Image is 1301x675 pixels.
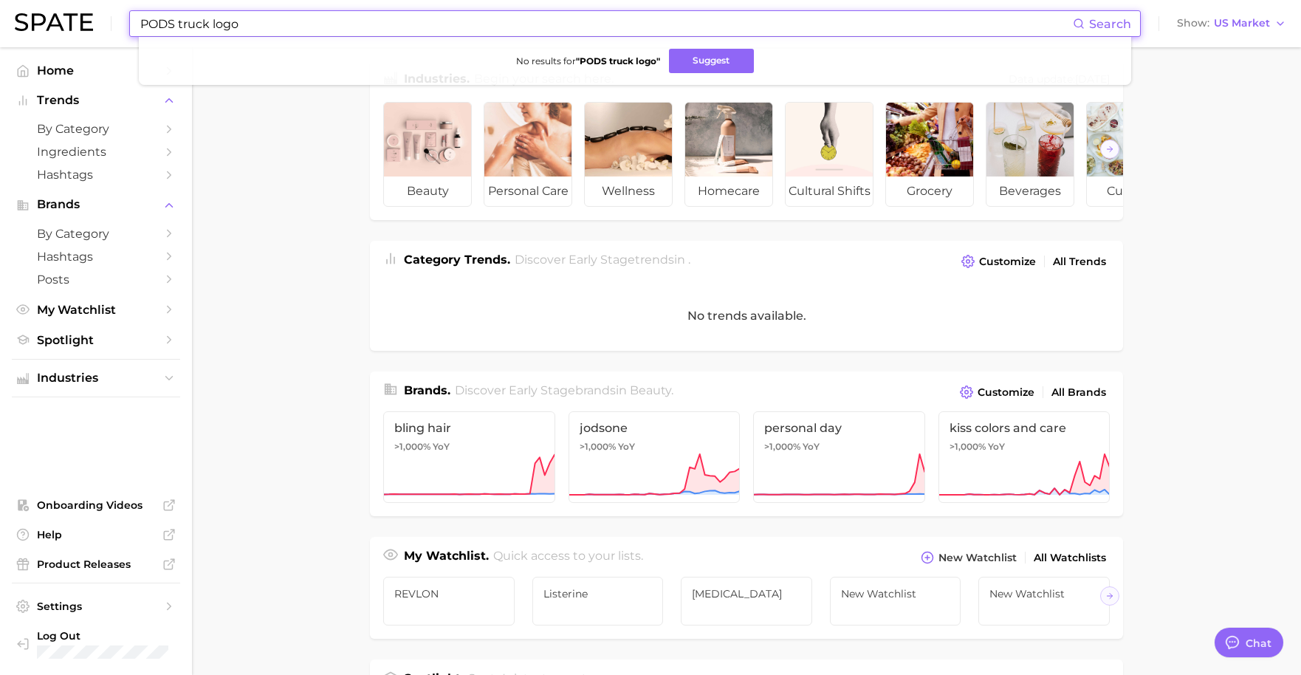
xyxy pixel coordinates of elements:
span: by Category [37,122,155,136]
a: culinary [1086,102,1175,207]
span: kiss colors and care [950,421,1099,435]
button: New Watchlist [917,547,1020,568]
span: Customize [978,386,1034,399]
span: Search [1089,17,1131,31]
span: Onboarding Videos [37,498,155,512]
span: >1,000% [950,441,986,452]
button: Brands [12,193,180,216]
a: All Trends [1049,252,1110,272]
a: bling hair>1,000% YoY [383,411,555,503]
span: YoY [433,441,450,453]
button: ShowUS Market [1173,14,1290,33]
button: Scroll Right [1100,586,1119,606]
span: Industries [37,371,155,385]
a: Log out. Currently logged in with e-mail lhighfill@hunterpr.com. [12,625,180,663]
a: Spotlight [12,329,180,352]
a: New Watchlist [978,577,1110,626]
a: Home [12,59,180,82]
span: personal day [764,421,914,435]
span: New Watchlist [938,552,1017,564]
a: wellness [584,102,673,207]
span: Customize [979,256,1036,268]
span: YoY [988,441,1005,453]
span: personal care [484,177,571,206]
span: REVLON [394,588,504,600]
span: >1,000% [764,441,800,452]
span: wellness [585,177,672,206]
a: beauty [383,102,472,207]
a: by Category [12,222,180,245]
span: YoY [803,441,820,453]
span: beauty [384,177,471,206]
button: Scroll Right [1100,140,1119,159]
span: Log Out [37,629,168,643]
a: beverages [986,102,1074,207]
span: Help [37,528,155,541]
a: grocery [885,102,974,207]
span: No results for [516,55,660,66]
span: Discover Early Stage brands in . [455,383,673,397]
h2: Quick access to your lists. [493,547,643,568]
span: My Watchlist [37,303,155,317]
a: homecare [684,102,773,207]
span: Discover Early Stage trends in . [515,253,690,267]
a: Posts [12,268,180,291]
a: Onboarding Videos [12,494,180,516]
span: Ingredients [37,145,155,159]
a: Product Releases [12,553,180,575]
span: New Watchlist [989,588,1099,600]
span: Listerine [543,588,653,600]
span: Settings [37,600,155,613]
a: by Category [12,117,180,140]
span: Hashtags [37,250,155,264]
span: All Watchlists [1034,552,1106,564]
span: New Watchlist [841,588,950,600]
span: >1,000% [580,441,616,452]
span: [MEDICAL_DATA] [692,588,801,600]
a: personal care [484,102,572,207]
strong: " PODS truck logo " [576,55,660,66]
a: My Watchlist [12,298,180,321]
a: Help [12,524,180,546]
button: Industries [12,367,180,389]
span: Hashtags [37,168,155,182]
a: cultural shifts [785,102,873,207]
a: Ingredients [12,140,180,163]
span: Category Trends . [404,253,510,267]
a: All Watchlists [1030,548,1110,568]
h1: My Watchlist. [404,547,489,568]
input: Search here for a brand, industry, or ingredient [139,11,1073,36]
span: Brands [37,198,155,211]
span: Brands . [404,383,450,397]
span: Show [1177,19,1209,27]
a: Hashtags [12,245,180,268]
button: Trends [12,89,180,112]
span: beverages [986,177,1074,206]
span: by Category [37,227,155,241]
span: All Trends [1053,256,1106,268]
span: US Market [1214,19,1270,27]
a: Hashtags [12,163,180,186]
span: jodsone [580,421,730,435]
span: homecare [685,177,772,206]
button: Suggest [669,49,754,73]
span: Trends [37,94,155,107]
a: All Brands [1048,383,1110,402]
a: Settings [12,595,180,617]
button: Customize [958,251,1040,272]
a: kiss colors and care>1,000% YoY [938,411,1111,503]
span: Spotlight [37,333,155,347]
span: culinary [1087,177,1174,206]
span: bling hair [394,421,544,435]
a: Listerine [532,577,664,626]
span: Posts [37,273,155,287]
a: REVLON [383,577,515,626]
img: SPATE [15,13,93,31]
a: personal day>1,000% YoY [753,411,925,503]
span: Home [37,64,155,78]
button: Customize [956,382,1038,402]
span: YoY [618,441,635,453]
span: grocery [886,177,973,206]
div: No trends available. [370,281,1123,351]
span: cultural shifts [786,177,873,206]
